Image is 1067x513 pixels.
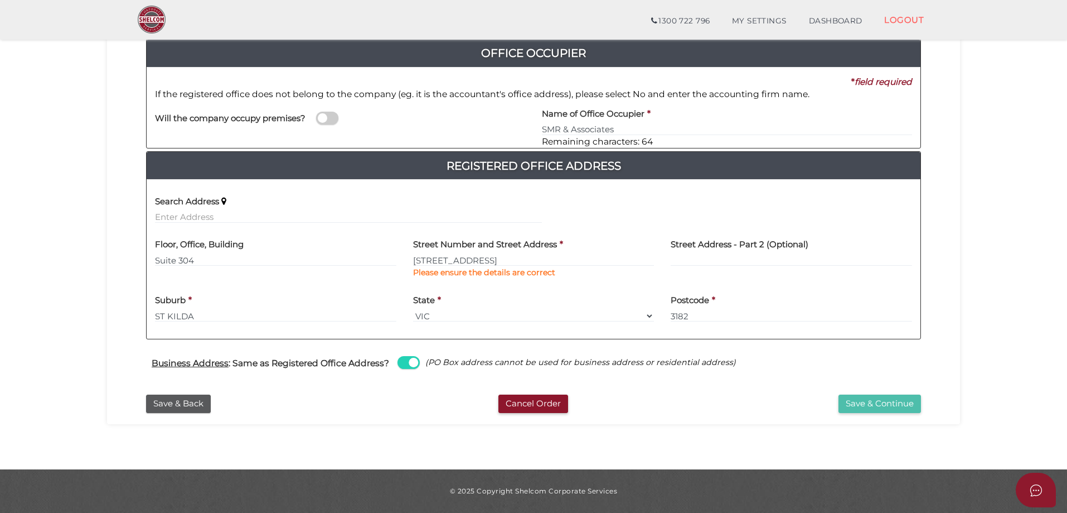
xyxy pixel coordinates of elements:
[146,395,211,413] button: Save & Back
[855,76,912,87] i: field required
[155,114,305,123] h4: Will the company occupy premises?
[671,310,912,322] input: Postcode must be exactly 4 digits
[413,254,654,266] input: Enter Address
[671,240,808,250] h4: Street Address - Part 2 (Optional)
[413,296,435,305] h4: State
[873,8,935,31] a: LOGOUT
[155,296,186,305] h4: Suburb
[221,197,226,206] i: Keep typing in your address(including suburb) until it appears
[147,157,920,175] a: Registered Office Address
[413,267,555,277] b: Please ensure the details are correct
[155,88,912,100] p: If the registered office does not belong to the company (eg. it is the accountant's office addres...
[413,240,557,250] h4: Street Number and Street Address
[721,10,798,32] a: MY SETTINGS
[542,109,644,119] h4: Name of Office Occupier
[155,197,219,207] h4: Search Address
[542,136,653,147] span: Remaining characters: 64
[498,395,568,413] button: Cancel Order
[838,395,921,413] button: Save & Continue
[425,357,736,367] i: (PO Box address cannot be used for business address or residential address)
[155,240,244,250] h4: Floor, Office, Building
[640,10,721,32] a: 1300 722 796
[152,358,229,368] u: Business Address
[798,10,874,32] a: DASHBOARD
[115,486,952,496] div: © 2025 Copyright Shelcom Corporate Services
[147,44,920,62] h4: Office Occupier
[152,358,389,368] h4: : Same as Registered Office Address?
[671,296,709,305] h4: Postcode
[1016,473,1056,507] button: Open asap
[155,211,542,223] input: Enter Address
